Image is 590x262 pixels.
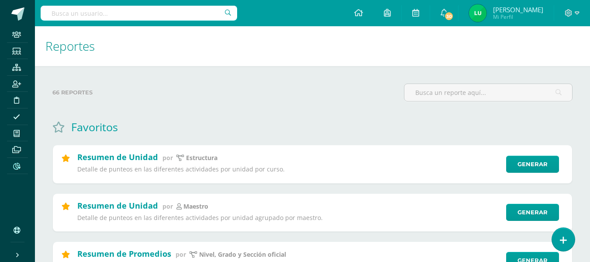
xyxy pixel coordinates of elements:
span: por [162,154,173,162]
span: [PERSON_NAME] [493,5,543,14]
span: Mi Perfil [493,13,543,21]
h2: Resumen de Unidad [77,200,158,211]
p: maestro [183,203,208,210]
input: Busca un usuario... [41,6,237,21]
h2: Resumen de Promedios [77,248,171,259]
h2: Resumen de Unidad [77,152,158,162]
input: Busca un reporte aquí... [404,84,572,101]
a: Generar [506,156,559,173]
span: Reportes [45,38,95,54]
img: 54682bb00531784ef96ee9fbfedce966.png [469,4,486,22]
span: 30 [444,11,454,21]
label: 66 reportes [52,84,397,101]
p: Detalle de punteos en las diferentes actividades por unidad por curso. [77,165,500,173]
span: por [162,202,173,210]
p: Detalle de punteos en las diferentes actividades por unidad agrupado por maestro. [77,214,500,222]
p: estructura [186,154,217,162]
h1: Favoritos [71,119,118,134]
a: Generar [506,204,559,221]
span: por [176,250,186,259]
p: Nivel, Grado y Sección oficial [199,251,286,259]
